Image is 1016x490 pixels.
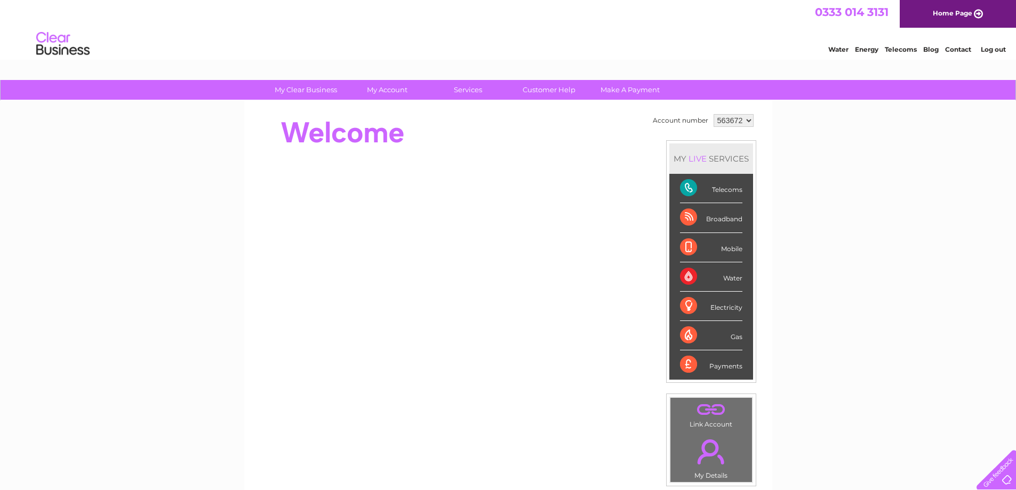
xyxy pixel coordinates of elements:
[945,45,971,53] a: Contact
[855,45,878,53] a: Energy
[828,45,849,53] a: Water
[680,174,742,203] div: Telecoms
[885,45,917,53] a: Telecoms
[670,397,753,431] td: Link Account
[680,321,742,350] div: Gas
[343,80,431,100] a: My Account
[257,6,761,52] div: Clear Business is a trading name of Verastar Limited (registered in [GEOGRAPHIC_DATA] No. 3667643...
[815,5,889,19] a: 0333 014 3131
[680,262,742,292] div: Water
[923,45,939,53] a: Blog
[669,143,753,174] div: MY SERVICES
[680,233,742,262] div: Mobile
[673,433,749,470] a: .
[36,28,90,60] img: logo.png
[424,80,512,100] a: Services
[586,80,674,100] a: Make A Payment
[670,430,753,483] td: My Details
[686,154,709,164] div: LIVE
[673,400,749,419] a: .
[650,111,711,130] td: Account number
[505,80,593,100] a: Customer Help
[680,203,742,232] div: Broadband
[680,350,742,379] div: Payments
[262,80,350,100] a: My Clear Business
[981,45,1006,53] a: Log out
[680,292,742,321] div: Electricity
